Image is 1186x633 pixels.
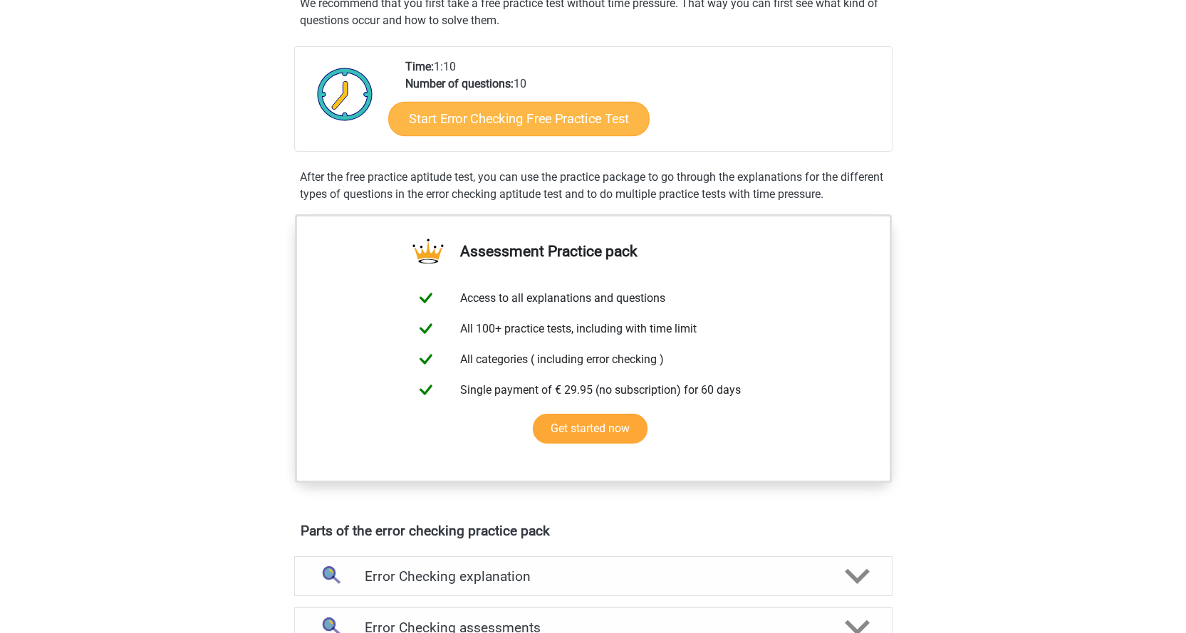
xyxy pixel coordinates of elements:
[312,558,348,595] img: error checking explanations
[533,414,647,444] a: Get started now
[309,58,381,130] img: Clock
[388,102,650,136] a: Start Error Checking Free Practice Test
[365,568,822,585] h4: Error Checking explanation
[301,523,886,539] h4: Parts of the error checking practice pack
[405,60,434,73] b: Time:
[294,169,893,203] div: After the free practice aptitude test, you can use the practice package to go through the explana...
[395,58,891,151] div: 1:10 10
[288,556,898,596] a: explanations Error Checking explanation
[405,77,514,90] b: Number of questions:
